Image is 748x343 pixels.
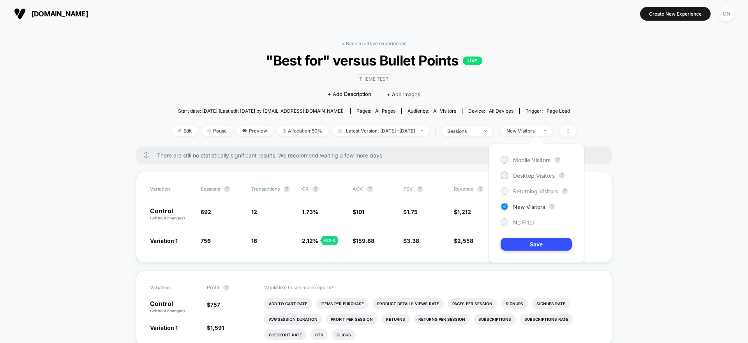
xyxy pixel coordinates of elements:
[489,108,513,114] span: all devices
[210,301,220,308] span: 757
[387,91,420,97] span: + Add Images
[501,298,528,309] li: Signups
[157,152,596,159] span: There are still no statistically significant results. We recommend waiting a few more days
[150,237,178,244] span: Variation 1
[367,186,373,192] button: ?
[207,129,211,133] img: end
[549,203,555,210] button: ?
[417,186,423,192] button: ?
[421,130,423,131] img: end
[277,126,328,136] span: Allocation: 50%
[251,186,280,192] span: Transactions
[332,126,429,136] span: Latest Version: [DATE] - [DATE]
[32,10,88,18] span: [DOMAIN_NAME]
[353,209,364,215] span: $
[150,285,193,291] span: Variation
[236,126,273,136] span: Preview
[403,186,413,192] span: PSV
[513,172,555,179] span: Desktop Visitors
[207,324,224,331] span: $
[150,186,193,192] span: Variation
[640,7,711,21] button: Create New Experience
[302,209,318,215] span: 1.73 %
[178,108,344,114] span: Start date: [DATE] (Last edit [DATE] by [EMAIL_ADDRESS][DOMAIN_NAME])
[328,90,371,98] span: + Add Description
[484,130,487,132] img: end
[210,324,224,331] span: 1,591
[719,6,734,21] div: CN
[201,237,211,244] span: 756
[223,285,229,291] button: ?
[342,41,406,46] a: < Back to all live experiences
[526,108,570,114] div: Trigger:
[310,329,328,340] li: Ctr
[312,186,319,192] button: ?
[14,8,26,19] img: Visually logo
[201,126,233,136] span: Pause
[150,308,185,313] span: (without changes)
[321,236,338,245] div: + 22 %
[284,186,290,192] button: ?
[207,301,220,308] span: $
[283,129,286,133] img: rebalance
[316,298,369,309] li: Items Per Purchase
[501,238,572,251] button: Save
[403,237,419,244] span: $
[433,126,441,137] span: |
[543,130,546,131] img: end
[172,126,198,136] span: Edit
[302,186,309,192] span: CR
[12,7,90,20] button: [DOMAIN_NAME]
[457,237,473,244] span: 2,558
[356,209,364,215] span: 101
[407,237,419,244] span: 3.38
[403,209,418,215] span: $
[474,314,516,325] li: Subscriptions
[192,52,556,69] span: "Best for" versus Bullet Points
[150,208,193,221] p: Control
[408,108,456,114] div: Audience:
[264,298,312,309] li: Add To Cart Rate
[414,314,470,325] li: Returns Per Session
[150,324,178,331] span: Variation 1
[457,209,471,215] span: 1,212
[178,129,182,133] img: edit
[716,6,736,22] button: CN
[251,237,257,244] span: 16
[506,128,538,134] div: New Visitors
[513,157,550,163] span: Mobile Visitors
[448,298,497,309] li: Pages Per Session
[477,186,483,192] button: ?
[353,186,363,192] span: AOV
[547,108,570,114] span: Page Load
[559,172,565,179] button: ?
[150,301,199,314] p: Control
[513,188,558,194] span: Returning Visitors
[532,298,570,309] li: Signups Rate
[463,57,482,65] p: LIVE
[207,285,219,290] span: Profit
[201,209,211,215] span: 692
[332,329,356,340] li: Clicks
[264,314,322,325] li: Avg Session Duration
[338,129,342,133] img: calendar
[462,108,519,114] span: Device:
[381,314,410,325] li: Returns
[513,203,545,210] span: New Visitors
[356,108,395,114] div: Pages:
[224,186,230,192] button: ?
[447,128,478,134] div: sessions
[562,188,568,194] button: ?
[150,216,185,220] span: (without changes)
[353,237,374,244] span: $
[372,298,444,309] li: Product Details Views Rate
[356,74,392,83] span: Theme Test
[554,157,561,163] button: ?
[454,186,473,192] span: Revenue
[454,209,471,215] span: $
[375,108,395,114] span: all pages
[326,314,378,325] li: Profit Per Session
[520,314,573,325] li: Subscriptions Rate
[251,209,257,215] span: 12
[454,237,473,244] span: $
